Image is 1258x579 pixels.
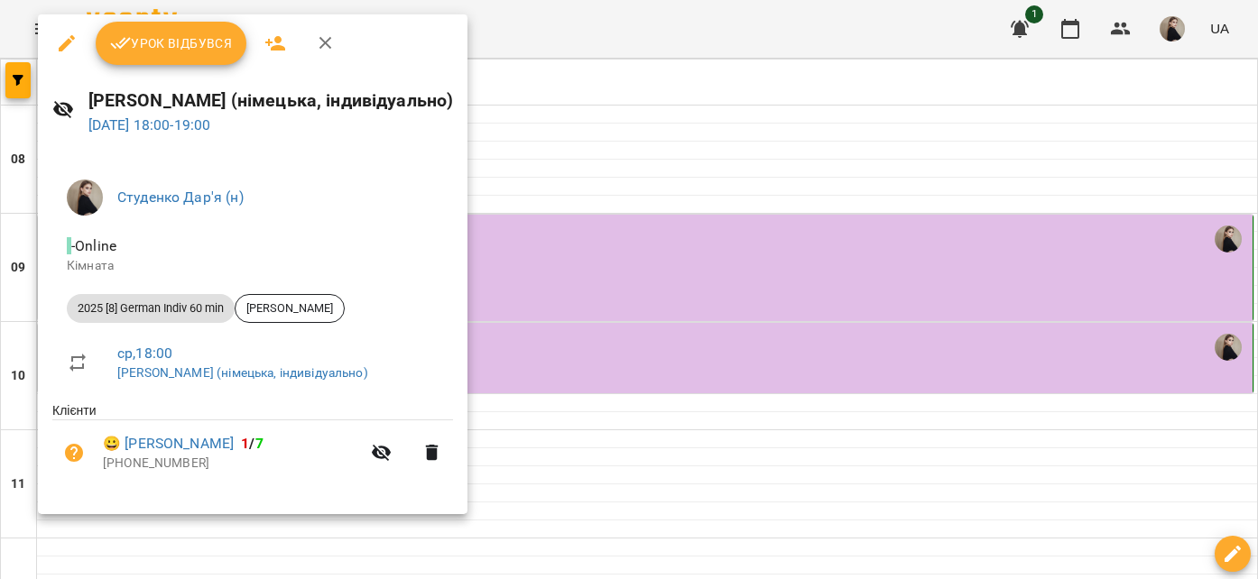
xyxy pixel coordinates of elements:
[241,435,249,452] span: 1
[88,116,211,133] a: [DATE] 18:00-19:00
[103,433,234,455] a: 😀 [PERSON_NAME]
[67,179,103,216] img: 5e9a9518ec6e813dcf6359420b087dab.jpg
[96,22,247,65] button: Урок відбувся
[52,401,453,492] ul: Клієнти
[110,32,233,54] span: Урок відбувся
[255,435,264,452] span: 7
[103,455,360,473] p: [PHONE_NUMBER]
[88,87,454,115] h6: [PERSON_NAME] (німецька, індивідуально)
[67,257,439,275] p: Кімната
[236,300,344,317] span: [PERSON_NAME]
[241,435,263,452] b: /
[117,188,244,206] a: Студенко Дар'я (н)
[117,345,172,362] a: ср , 18:00
[52,431,96,474] button: Візит ще не сплачено. Додати оплату?
[67,300,235,317] span: 2025 [8] German Indiv 60 min
[67,237,120,254] span: - Online
[235,294,345,323] div: [PERSON_NAME]
[117,365,368,380] a: [PERSON_NAME] (німецька, індивідуально)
